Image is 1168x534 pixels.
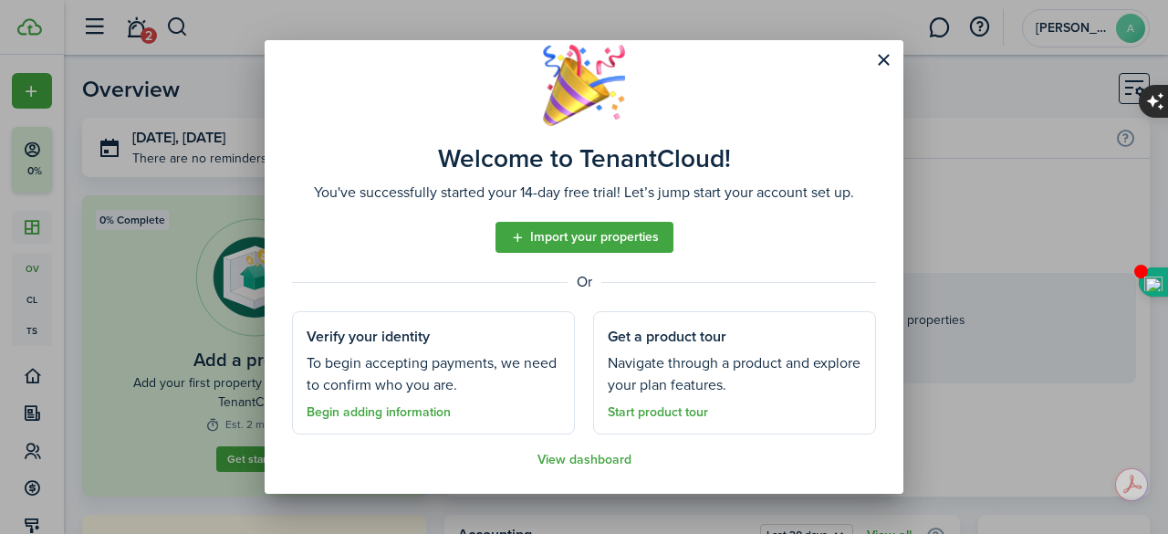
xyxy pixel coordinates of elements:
a: Import your properties [495,222,673,253]
a: Begin adding information [307,405,451,420]
well-done-section-description: Navigate through a product and explore your plan features. [608,352,861,396]
button: Close modal [868,45,899,76]
well-done-section-title: Verify your identity [307,326,430,348]
well-done-separator: Or [292,271,876,293]
well-done-section-description: To begin accepting payments, we need to confirm who you are. [307,352,560,396]
img: Well done! [543,44,625,126]
well-done-description: You've successfully started your 14-day free trial! Let’s jump start your account set up. [314,182,854,204]
well-done-title: Welcome to TenantCloud! [438,144,731,173]
a: Start product tour [608,405,708,420]
a: View dashboard [537,453,631,467]
well-done-section-title: Get a product tour [608,326,726,348]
